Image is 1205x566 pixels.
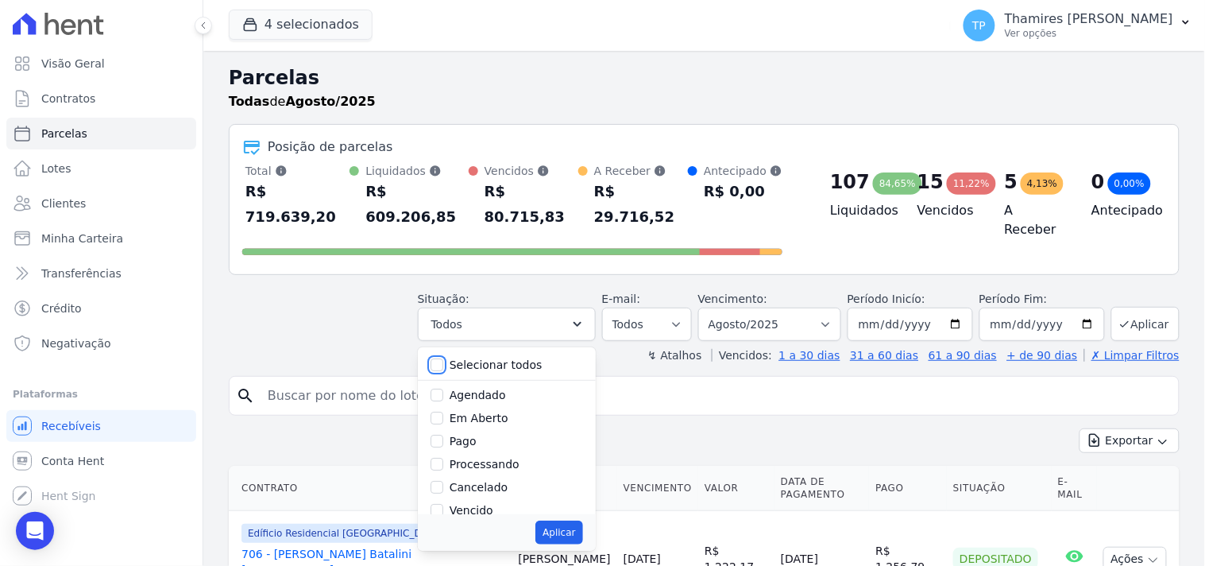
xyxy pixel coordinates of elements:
div: 84,65% [873,173,922,195]
span: Recebíveis [41,418,101,434]
div: 4,13% [1021,173,1064,195]
div: 11,22% [947,173,996,195]
span: Parcelas [41,126,87,141]
label: Vencidos: [712,349,772,362]
div: Posição de parcelas [268,138,393,157]
span: Visão Geral [41,56,105,72]
a: Lotes [6,153,196,184]
a: Conta Hent [6,445,196,477]
label: Processando [450,458,519,471]
th: Pago [869,466,947,511]
th: Contrato [229,466,512,511]
span: Clientes [41,196,86,211]
span: Contratos [41,91,95,107]
span: Negativação [41,335,111,351]
div: R$ 29.716,52 [594,179,688,230]
th: E-mail [1052,466,1098,511]
span: Conta Hent [41,453,104,469]
h4: Liquidados [830,201,892,220]
strong: Todas [229,94,270,109]
button: Aplicar [1111,307,1180,341]
a: Parcelas [6,118,196,149]
span: TP [972,20,986,31]
p: Ver opções [1005,27,1173,40]
strong: Agosto/2025 [286,94,376,109]
div: Antecipado [704,163,782,179]
div: Total [245,163,350,179]
a: Visão Geral [6,48,196,79]
span: Minha Carteira [41,231,123,246]
div: Open Intercom Messenger [16,512,54,550]
th: Valor [698,466,774,511]
a: Recebíveis [6,410,196,442]
button: 4 selecionados [229,10,373,40]
button: TP Thamires [PERSON_NAME] Ver opções [951,3,1205,48]
h4: Vencidos [917,201,979,220]
div: 15 [917,169,944,195]
div: 0,00% [1108,173,1151,195]
div: R$ 0,00 [704,179,782,204]
a: [DATE] [624,552,661,565]
span: Edíficio Residencial [GEOGRAPHIC_DATA] - LBA [241,524,477,543]
label: Período Fim: [979,291,1105,308]
label: Vencido [450,504,493,517]
a: 61 a 90 dias [929,349,997,362]
div: Liquidados [365,163,468,179]
label: E-mail: [602,293,641,305]
label: Em Aberto [450,412,508,424]
a: 31 a 60 dias [850,349,918,362]
label: Selecionar todos [450,359,543,371]
div: Plataformas [13,385,190,404]
h4: A Receber [1005,201,1067,239]
a: ✗ Limpar Filtros [1084,349,1180,362]
span: Lotes [41,161,71,176]
div: 107 [830,169,870,195]
span: Crédito [41,300,82,316]
a: Minha Carteira [6,223,196,254]
label: Vencimento: [698,293,767,305]
i: search [236,386,255,405]
div: R$ 80.715,83 [485,179,578,230]
label: Pago [450,435,477,448]
div: 5 [1005,169,1018,195]
th: Situação [947,466,1052,511]
label: ↯ Atalhos [647,349,701,362]
p: de [229,92,376,111]
p: Thamires [PERSON_NAME] [1005,11,1173,27]
button: Todos [418,308,596,341]
label: Agendado [450,389,506,401]
a: Negativação [6,328,196,359]
a: Clientes [6,188,196,219]
h4: Antecipado [1091,201,1153,220]
label: Situação: [418,293,469,305]
button: Aplicar [535,521,582,545]
a: Crédito [6,293,196,324]
a: + de 90 dias [1007,349,1078,362]
span: Todos [431,315,462,334]
div: 0 [1091,169,1105,195]
input: Buscar por nome do lote ou do cliente [258,380,1172,412]
div: A Receber [594,163,688,179]
a: 1 a 30 dias [779,349,840,362]
th: Data de Pagamento [774,466,869,511]
label: Período Inicío: [848,293,925,305]
button: Exportar [1079,428,1180,453]
a: Transferências [6,258,196,289]
h2: Parcelas [229,64,1180,92]
div: Vencidos [485,163,578,179]
label: Cancelado [450,481,508,494]
a: Contratos [6,83,196,114]
th: Vencimento [617,466,698,511]
span: Transferências [41,266,122,281]
div: R$ 719.639,20 [245,179,350,230]
div: R$ 609.206,85 [365,179,468,230]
